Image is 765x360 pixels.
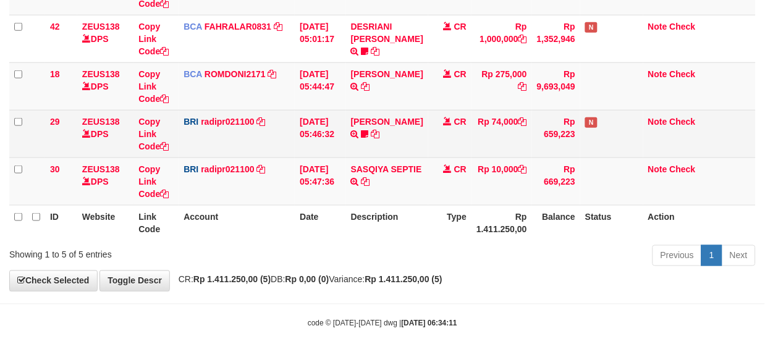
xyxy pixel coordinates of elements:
[295,15,345,62] td: [DATE] 05:01:17
[257,117,266,127] a: Copy radipr021100 to clipboard
[653,245,702,266] a: Previous
[193,275,271,285] strong: Rp 1.411.250,00 (5)
[454,22,467,31] span: CR
[184,117,198,127] span: BRI
[346,205,428,240] th: Description
[201,117,254,127] a: radipr021100
[701,245,722,266] a: 1
[268,69,277,79] a: Copy ROMDONI2171 to clipboard
[257,164,266,174] a: Copy radipr021100 to clipboard
[518,117,527,127] a: Copy Rp 74,000 to clipboard
[50,164,60,174] span: 30
[9,270,98,291] a: Check Selected
[295,62,345,110] td: [DATE] 05:44:47
[471,205,532,240] th: Rp 1.411.250,00
[184,164,198,174] span: BRI
[722,245,756,266] a: Next
[50,117,60,127] span: 29
[274,22,282,31] a: Copy FAHRALAR0831 to clipboard
[285,275,329,285] strong: Rp 0,00 (0)
[648,164,667,174] a: Note
[133,205,179,240] th: Link Code
[138,117,169,151] a: Copy Link Code
[643,205,756,240] th: Action
[351,164,422,174] a: SASQIYA SEPTIE
[580,205,643,240] th: Status
[371,129,380,139] a: Copy STEVANO FERNAN to clipboard
[471,62,532,110] td: Rp 275,000
[82,69,120,79] a: ZEUS138
[201,164,254,174] a: radipr021100
[205,69,266,79] a: ROMDONI2171
[454,117,467,127] span: CR
[670,22,696,31] a: Check
[351,22,423,44] a: DESRIANI [PERSON_NAME]
[82,164,120,174] a: ZEUS138
[648,117,667,127] a: Note
[77,110,133,157] td: DPS
[365,275,442,285] strong: Rp 1.411.250,00 (5)
[361,177,370,186] a: Copy SASQIYA SEPTIE to clipboard
[532,15,580,62] td: Rp 1,352,946
[295,205,345,240] th: Date
[77,15,133,62] td: DPS
[402,319,457,328] strong: [DATE] 06:34:11
[308,319,457,328] small: code © [DATE]-[DATE] dwg |
[648,22,667,31] a: Note
[82,117,120,127] a: ZEUS138
[351,69,423,79] a: [PERSON_NAME]
[295,157,345,205] td: [DATE] 05:47:36
[648,69,667,79] a: Note
[9,244,310,261] div: Showing 1 to 5 of 5 entries
[471,157,532,205] td: Rp 10,000
[670,117,696,127] a: Check
[585,117,598,128] span: Has Note
[532,157,580,205] td: Rp 669,223
[45,205,77,240] th: ID
[454,69,467,79] span: CR
[205,22,271,31] a: FAHRALAR0831
[138,69,169,104] a: Copy Link Code
[471,15,532,62] td: Rp 1,000,000
[518,164,527,174] a: Copy Rp 10,000 to clipboard
[454,164,467,174] span: CR
[77,157,133,205] td: DPS
[518,82,527,91] a: Copy Rp 275,000 to clipboard
[179,205,295,240] th: Account
[82,22,120,31] a: ZEUS138
[184,69,202,79] span: BCA
[532,110,580,157] td: Rp 659,223
[99,270,170,291] a: Toggle Descr
[138,22,169,56] a: Copy Link Code
[361,82,370,91] a: Copy MUHAMMAD IQB to clipboard
[532,205,580,240] th: Balance
[670,69,696,79] a: Check
[585,22,598,33] span: Has Note
[532,62,580,110] td: Rp 9,693,049
[138,164,169,199] a: Copy Link Code
[50,69,60,79] span: 18
[295,110,345,157] td: [DATE] 05:46:32
[518,34,527,44] a: Copy Rp 1,000,000 to clipboard
[77,62,133,110] td: DPS
[371,46,380,56] a: Copy DESRIANI NATALIS T to clipboard
[172,275,442,285] span: CR: DB: Variance:
[77,205,133,240] th: Website
[428,205,471,240] th: Type
[471,110,532,157] td: Rp 74,000
[50,22,60,31] span: 42
[351,117,423,127] a: [PERSON_NAME]
[184,22,202,31] span: BCA
[670,164,696,174] a: Check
